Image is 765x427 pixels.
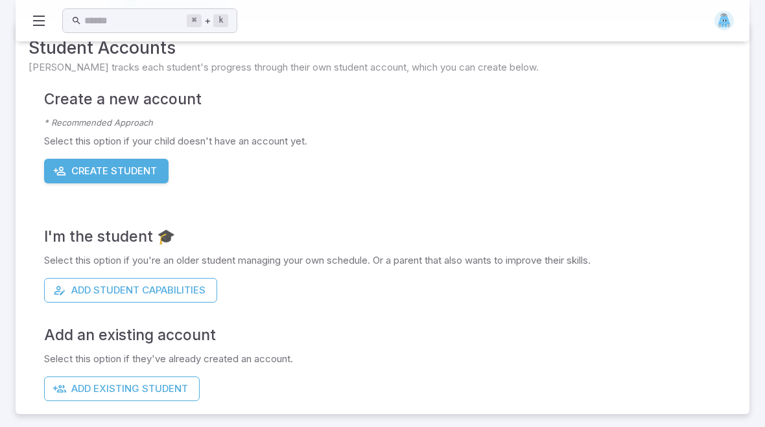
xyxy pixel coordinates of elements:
p: * Recommended Approach [44,116,736,129]
kbd: ⌘ [187,14,202,27]
h4: Create a new account [44,87,736,111]
span: [PERSON_NAME] tracks each student's progress through their own student account, which you can cre... [29,60,736,75]
p: Select this option if your child doesn't have an account yet. [44,134,736,148]
h4: I'm the student 🎓 [44,225,736,248]
h4: Add an existing account [44,323,736,347]
p: Select this option if you're an older student managing your own schedule. Or a parent that also w... [44,253,736,268]
kbd: k [213,14,228,27]
div: + [187,13,228,29]
img: trapezoid.svg [714,11,734,30]
p: Select this option if they've already created an account. [44,352,736,366]
button: Create Student [44,159,169,183]
span: Student Accounts [29,34,736,60]
button: Add Existing Student [44,376,200,401]
button: Add Student Capabilities [44,278,217,303]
